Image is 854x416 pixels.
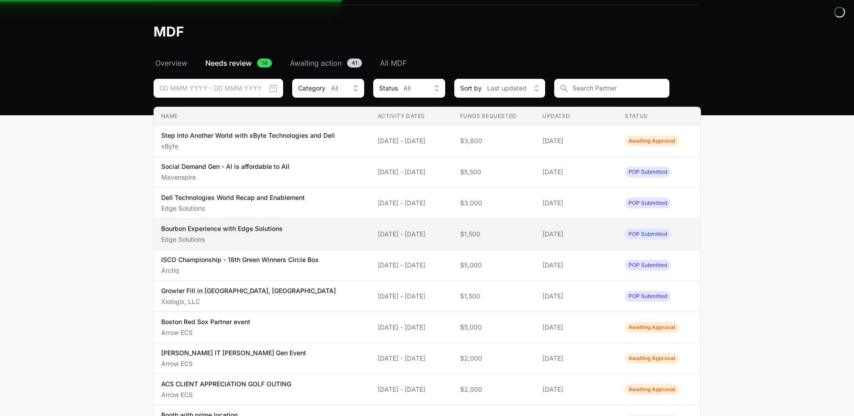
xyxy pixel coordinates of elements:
span: Activity Status [625,384,679,395]
p: ISCO Championship - 18th Green Winners Circle Box [161,255,319,264]
a: Awaiting action41 [288,58,364,68]
th: Updated [535,107,618,126]
p: Xiologix, LLC [161,297,336,306]
span: 14 [257,59,272,68]
span: [DATE] [542,230,610,239]
span: [DATE] - [DATE] [378,136,446,145]
span: All [403,84,411,93]
span: [DATE] - [DATE] [378,354,446,363]
button: CategoryAll [292,79,364,98]
th: Activity Dates [371,107,453,126]
th: Status [618,107,700,126]
span: [DATE] - [DATE] [378,261,446,270]
p: ACS CLIENT APPRECIATION GOLF OUTING [161,380,291,389]
p: [PERSON_NAME] IT [PERSON_NAME] Gen Event [161,348,306,357]
th: Name [154,107,371,126]
span: All MDF [380,58,407,68]
span: [DATE] [542,199,610,208]
span: Last updated [487,84,527,93]
p: Edge Solutions [161,204,305,213]
p: Arctiq [161,266,319,275]
span: $3,000 [460,199,528,208]
p: Social Demand Gen - AI is affordable to All [161,162,289,171]
p: xByte [161,142,335,151]
span: All [331,84,338,93]
span: Overview [155,58,187,68]
span: [DATE] [542,261,610,270]
span: [DATE] - [DATE] [378,385,446,394]
span: [DATE] [542,385,610,394]
span: $5,000 [460,261,528,270]
span: [DATE] [542,167,610,176]
span: [DATE] - [DATE] [378,167,446,176]
span: Category [298,84,325,93]
span: [DATE] [542,292,610,301]
p: Boston Red Sox Partner event [161,317,250,326]
span: [DATE] - [DATE] [378,323,446,332]
span: [DATE] - [DATE] [378,292,446,301]
span: [DATE] [542,323,610,332]
span: $5,500 [460,167,528,176]
span: $3,800 [460,136,528,145]
span: [DATE] - [DATE] [378,199,446,208]
a: Overview [154,58,189,68]
button: Sort byLast updated [454,79,545,98]
div: Date range picker [154,79,283,98]
span: Activity Status [625,167,671,177]
span: Status [379,84,398,93]
p: Step Into Another World with xByte Technologies and Dell [161,131,335,140]
span: $2,000 [460,354,528,363]
span: Activity Status [625,322,679,333]
p: Mavenspire [161,173,289,182]
span: $1,500 [460,292,528,301]
h1: MDF [154,23,184,40]
p: Arrow ECS [161,390,291,399]
input: Search Partner [554,79,669,98]
p: Bourbon Experience with Edge Solutions [161,224,283,233]
span: Sort by [460,84,482,93]
span: [DATE] - [DATE] [378,230,446,239]
span: Activity Status [625,198,671,208]
span: [DATE] [542,354,610,363]
p: Arrow ECS [161,328,250,337]
span: 41 [347,59,362,68]
p: Growler Fill in [GEOGRAPHIC_DATA], [GEOGRAPHIC_DATA] [161,286,336,295]
span: Needs review [205,58,252,68]
button: StatusAll [373,79,445,98]
a: All MDF [378,58,408,68]
div: Activity Type filter [292,79,364,98]
span: $2,000 [460,385,528,394]
p: Arrow ECS [161,359,306,368]
span: [DATE] [542,136,610,145]
span: $5,000 [460,323,528,332]
span: Activity Status [625,260,671,271]
span: Awaiting action [290,58,342,68]
nav: MDF navigation [154,58,701,68]
div: Activity Status filter [373,79,445,98]
p: Dell Technologies World Recap and Enablement [161,193,305,202]
th: Funds Requested [453,107,535,126]
div: Sort by filter [454,79,545,98]
p: Edge Solutions [161,235,283,244]
span: Activity Status [625,229,671,240]
span: Activity Status [625,353,679,364]
input: DD MMM YYYY - DD MMM YYYY [154,79,283,98]
span: Activity Status [625,136,679,146]
span: $1,500 [460,230,528,239]
a: Needs review14 [203,58,274,68]
span: Activity Status [625,291,671,302]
